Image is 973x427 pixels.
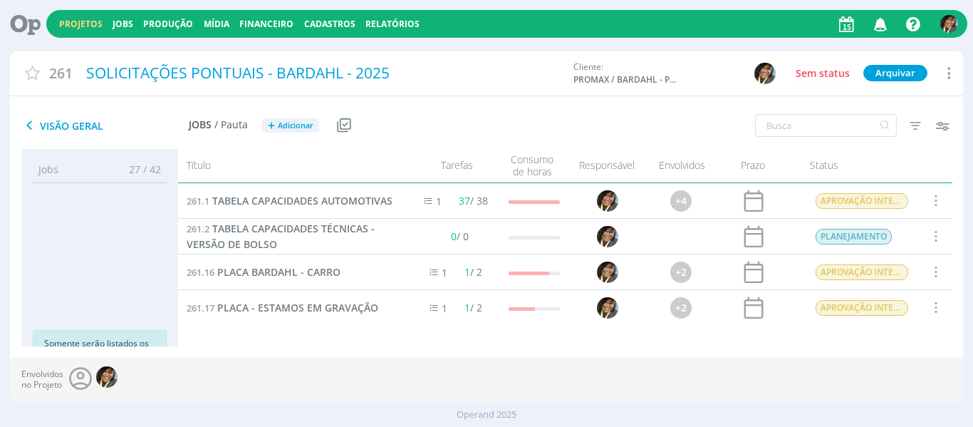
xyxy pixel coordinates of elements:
[596,297,618,319] img: S
[212,194,392,207] span: TABELA CAPACIDADES AUTOMOTIVAS
[239,18,293,30] a: Financeiro
[451,230,457,243] span: 0
[187,302,214,314] span: 261.17
[187,221,396,252] a: 261.2TABELA CAPACIDADES TÉCNICAS - VERSÃO DE BOLSO
[268,118,275,133] span: +
[568,153,646,178] div: Responsável
[459,194,488,207] span: / 38
[436,195,442,208] span: 1
[754,63,776,84] img: S
[21,369,63,390] span: Envolvidos no Projeto
[187,222,209,235] span: 261.2
[262,118,319,133] button: +Adicionar
[49,63,73,83] span: 261
[789,153,917,178] div: Status
[863,65,927,81] button: Arquivar
[815,193,907,209] span: APROVAÇÃO INTERNA
[573,73,680,86] span: PROMAX / BARDAHL - PROMAX PRODUTOS MÁXIMOS S/A INDÚSTRIA E COMÉRCIO
[442,266,447,279] span: 1
[717,153,789,178] div: Prazo
[792,65,853,82] button: Sem status
[361,19,424,30] button: Relatórios
[187,266,214,279] span: 261.16
[596,262,618,283] img: S
[646,153,717,178] div: Envolvidos
[404,153,496,178] div: Tarefas
[940,15,958,33] img: S
[304,18,355,30] span: Cadastros
[204,18,229,30] a: Mídia
[187,222,375,251] span: TABELA CAPACIDADES TÉCNICAS - VERSÃO DE BOLSO
[96,366,118,388] img: S
[214,119,248,131] span: / Pauta
[815,264,907,280] span: APROVAÇÃO INTERNA
[139,19,197,30] button: Produção
[796,66,850,80] span: Sem status
[217,265,340,279] span: PLACA BARDAHL - CARRO
[464,265,470,279] span: 1
[118,162,161,177] span: 27 / 42
[670,190,691,212] div: +4
[187,193,392,209] a: 261.1TABELA CAPACIDADES AUTOMOTIVAS
[464,301,470,314] span: 1
[365,18,420,30] a: Relatórios
[451,230,469,243] span: / 0
[21,117,189,134] span: Visão Geral
[464,301,482,314] span: / 2
[187,264,340,280] a: 261.16PLACA BARDAHL - CARRO
[754,62,776,85] button: S
[596,190,618,212] img: S
[459,194,470,207] span: 37
[55,19,107,30] button: Projetos
[199,19,234,30] button: Mídia
[189,119,212,131] span: Jobs
[596,226,618,247] img: S
[235,19,298,30] button: Financeiro
[113,18,133,30] a: Jobs
[187,195,209,207] span: 261.1
[442,302,447,315] span: 1
[670,262,691,283] div: +2
[496,153,568,178] div: Consumo de horas
[59,18,103,30] a: Projetos
[815,229,891,245] span: PLANEJAMENTO
[44,337,155,376] p: Somente serão listados os documentos que você possui permissão
[300,19,360,30] button: Cadastros
[81,57,566,90] div: SOLICITAÇÕES PONTUAIS - BARDAHL - 2025
[143,18,193,30] a: Produção
[755,114,897,137] input: Busca
[815,300,907,316] span: APROVAÇÃO INTERNA
[940,11,959,36] button: S
[187,300,378,316] a: 261.17PLACA - ESTAMOS EM GRAVAÇÃO
[278,121,313,130] span: Adicionar
[670,297,691,319] div: +2
[108,19,137,30] button: Jobs
[178,153,405,178] div: Título
[464,265,482,279] span: / 2
[38,162,58,177] span: Jobs
[573,61,798,86] div: Cliente:
[217,301,378,314] span: PLACA - ESTAMOS EM GRAVAÇÃO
